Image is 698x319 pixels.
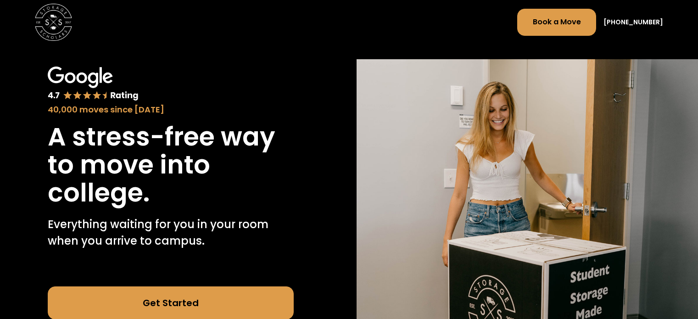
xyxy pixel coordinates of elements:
img: Google 4.7 star rating [48,67,138,101]
div: 40,000 moves since [DATE] [48,103,294,116]
a: Book a Move [517,9,596,35]
h1: A stress-free way to move into college. [48,123,294,207]
a: Go to Storage Scholars home page [35,4,72,41]
p: Everything waiting for you in your room when you arrive to campus. [48,216,294,250]
a: [PHONE_NUMBER] [603,17,663,27]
